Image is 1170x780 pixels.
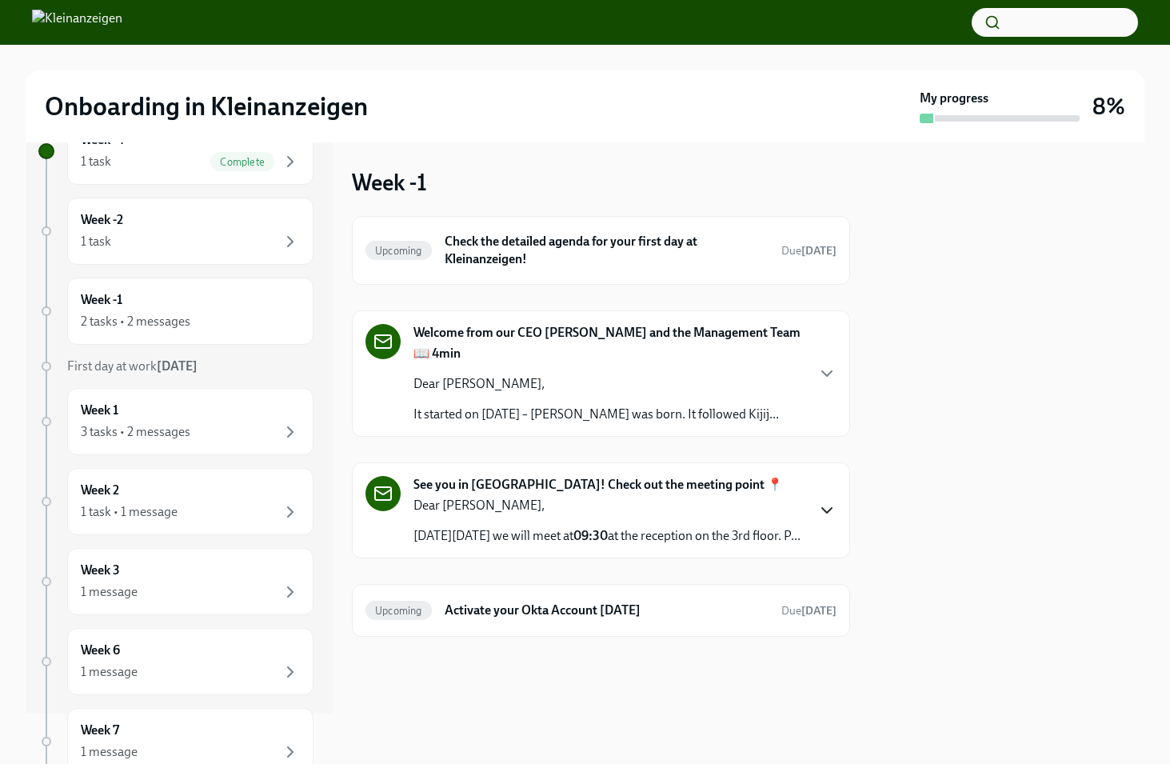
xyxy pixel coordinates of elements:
img: Kleinanzeigen [32,10,122,35]
a: UpcomingCheck the detailed agenda for your first day at Kleinanzeigen!Due[DATE] [365,230,837,271]
strong: [DATE] [801,604,837,618]
a: Week 13 tasks • 2 messages [38,388,313,455]
span: November 1st, 2025 08:00 [781,603,837,618]
h6: Week 1 [81,402,118,419]
div: 1 task [81,153,111,170]
h6: Check the detailed agenda for your first day at Kleinanzeigen! [445,233,769,268]
p: [DATE][DATE] we will meet at at the reception on the 3rd floor. P... [413,527,801,545]
div: 3 tasks • 2 messages [81,423,190,441]
h3: Week -1 [352,168,427,197]
strong: [DATE] [801,244,837,258]
h6: Activate your Okta Account [DATE] [445,602,769,619]
h6: Week 7 [81,722,119,739]
strong: 09:30 [573,528,608,543]
strong: See you in [GEOGRAPHIC_DATA]! Check out the meeting point 📍 [413,476,783,494]
strong: My progress [920,90,988,107]
h3: 8% [1092,92,1125,121]
div: 1 task • 1 message [81,503,178,521]
h6: Week -1 [81,291,122,309]
p: It started on [DATE] – [PERSON_NAME] was born. It followed Kijij... [413,406,779,423]
h6: Week 2 [81,482,119,499]
span: Upcoming [365,245,432,257]
strong: [DATE] [157,358,198,374]
span: October 28th, 2025 08:00 [781,243,837,258]
span: Due [781,244,837,258]
a: Week 71 message [38,708,313,775]
div: 2 tasks • 2 messages [81,313,190,330]
a: First day at work[DATE] [38,358,313,375]
h6: Week 6 [81,642,120,659]
span: First day at work [67,358,198,374]
div: 1 task [81,233,111,250]
p: Dear [PERSON_NAME], [413,375,779,393]
span: Complete [210,156,274,168]
h6: Week 3 [81,562,120,579]
strong: Welcome from our CEO [PERSON_NAME] and the Management Team [413,324,801,342]
a: Week 21 task • 1 message [38,468,313,535]
div: 1 message [81,583,138,601]
span: Due [781,604,837,618]
a: UpcomingActivate your Okta Account [DATE]Due[DATE] [365,598,837,623]
strong: 📖 4min [413,346,461,361]
a: Week 31 message [38,548,313,615]
span: Upcoming [365,605,432,617]
h6: Week -2 [81,211,123,229]
a: Week -41 taskComplete [38,118,313,185]
a: Week 61 message [38,628,313,695]
div: 1 message [81,663,138,681]
div: 1 message [81,743,138,761]
a: Week -12 tasks • 2 messages [38,278,313,345]
h2: Onboarding in Kleinanzeigen [45,90,368,122]
a: Week -21 task [38,198,313,265]
p: Dear [PERSON_NAME], [413,497,801,514]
